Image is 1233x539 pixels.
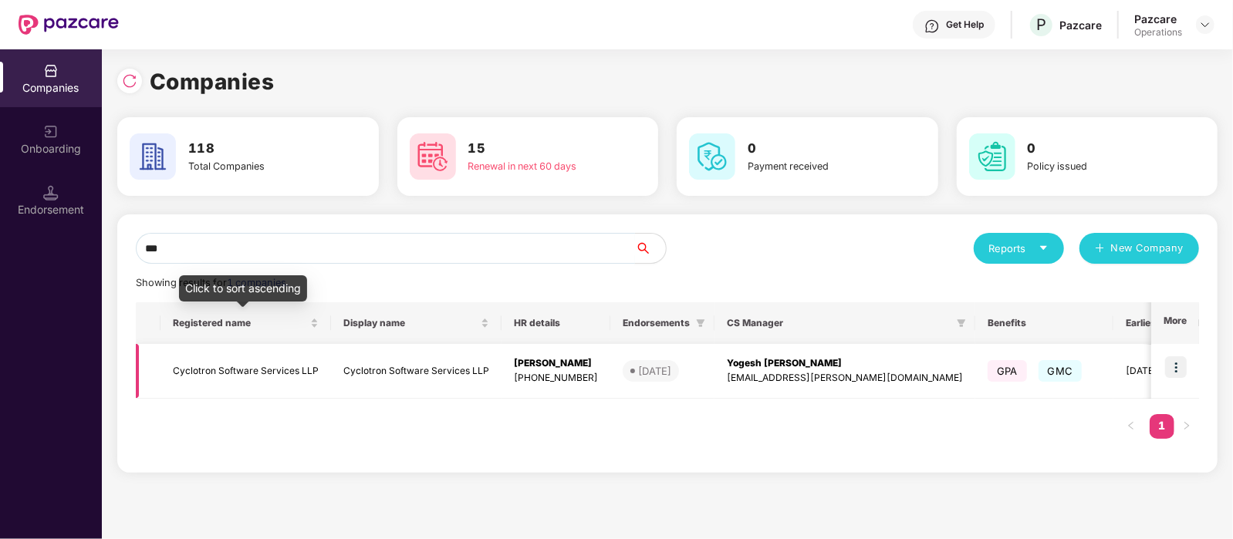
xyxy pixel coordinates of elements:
img: svg+xml;base64,PHN2ZyB4bWxucz0iaHR0cDovL3d3dy53My5vcmcvMjAwMC9zdmciIHdpZHRoPSI2MCIgaGVpZ2h0PSI2MC... [130,133,176,180]
div: Policy issued [1028,159,1160,174]
img: svg+xml;base64,PHN2ZyBpZD0iUmVsb2FkLTMyeDMyIiB4bWxucz0iaHR0cDovL3d3dy53My5vcmcvMjAwMC9zdmciIHdpZH... [122,73,137,89]
span: P [1036,15,1046,34]
img: svg+xml;base64,PHN2ZyB4bWxucz0iaHR0cDovL3d3dy53My5vcmcvMjAwMC9zdmciIHdpZHRoPSI2MCIgaGVpZ2h0PSI2MC... [969,133,1015,180]
img: New Pazcare Logo [19,15,119,35]
h1: Companies [150,65,275,99]
span: 1 companies. [227,277,289,288]
div: [PHONE_NUMBER] [514,371,598,386]
th: Benefits [975,302,1113,344]
th: More [1151,302,1199,344]
h3: 0 [1028,139,1160,159]
button: plusNew Company [1079,233,1199,264]
div: Payment received [748,159,880,174]
h3: 15 [468,139,601,159]
li: 1 [1150,414,1174,439]
span: Endorsements [623,317,690,329]
span: right [1182,421,1191,430]
button: left [1119,414,1143,439]
td: [DATE] [1113,344,1213,399]
li: Previous Page [1119,414,1143,439]
th: Registered name [160,302,331,344]
img: svg+xml;base64,PHN2ZyB4bWxucz0iaHR0cDovL3d3dy53My5vcmcvMjAwMC9zdmciIHdpZHRoPSI2MCIgaGVpZ2h0PSI2MC... [410,133,456,180]
div: [DATE] [638,363,671,379]
span: CS Manager [727,317,951,329]
img: svg+xml;base64,PHN2ZyBpZD0iQ29tcGFuaWVzIiB4bWxucz0iaHR0cDovL3d3dy53My5vcmcvMjAwMC9zdmciIHdpZHRoPS... [43,63,59,79]
span: filter [696,318,705,328]
span: Display name [343,317,478,329]
span: Showing results for [136,277,289,288]
td: Cyclotron Software Services LLP [331,344,502,399]
div: Pazcare [1134,12,1182,26]
img: svg+xml;base64,PHN2ZyBpZD0iSGVscC0zMngzMiIgeG1sbnM9Imh0dHA6Ly93d3cudzMub3JnLzIwMDAvc3ZnIiB3aWR0aD... [924,19,940,34]
div: Total Companies [188,159,321,174]
img: svg+xml;base64,PHN2ZyB3aWR0aD0iMTQuNSIgaGVpZ2h0PSIxNC41IiB2aWV3Qm94PSIwIDAgMTYgMTYiIGZpbGw9Im5vbm... [43,185,59,200]
span: filter [957,318,966,328]
span: Registered name [173,317,307,329]
li: Next Page [1174,414,1199,439]
img: svg+xml;base64,PHN2ZyBpZD0iRHJvcGRvd24tMzJ4MzIiIHhtbG5zPSJodHRwOi8vd3d3LnczLm9yZy8yMDAwL3N2ZyIgd2... [1199,19,1211,31]
div: Renewal in next 60 days [468,159,601,174]
div: Reports [989,241,1049,256]
td: Cyclotron Software Services LLP [160,344,331,399]
h3: 0 [748,139,880,159]
a: 1 [1150,414,1174,437]
span: GMC [1039,360,1083,382]
div: [PERSON_NAME] [514,356,598,371]
div: Yogesh [PERSON_NAME] [727,356,963,371]
div: Pazcare [1059,18,1102,32]
span: plus [1095,243,1105,255]
span: search [634,242,666,254]
img: svg+xml;base64,PHN2ZyB3aWR0aD0iMjAiIGhlaWdodD0iMjAiIHZpZXdCb3g9IjAgMCAyMCAyMCIgZmlsbD0ibm9uZSIgeG... [43,124,59,140]
img: icon [1165,356,1187,378]
span: GPA [988,360,1027,382]
img: svg+xml;base64,PHN2ZyB4bWxucz0iaHR0cDovL3d3dy53My5vcmcvMjAwMC9zdmciIHdpZHRoPSI2MCIgaGVpZ2h0PSI2MC... [689,133,735,180]
button: search [634,233,667,264]
th: HR details [502,302,610,344]
span: filter [693,314,708,332]
button: right [1174,414,1199,439]
div: Get Help [946,19,984,31]
span: New Company [1111,241,1184,256]
div: [EMAIL_ADDRESS][PERSON_NAME][DOMAIN_NAME] [727,371,963,386]
div: Operations [1134,26,1182,39]
h3: 118 [188,139,321,159]
span: filter [954,314,969,332]
th: Earliest Renewal [1113,302,1213,344]
span: left [1127,421,1136,430]
span: caret-down [1039,243,1049,253]
th: Display name [331,302,502,344]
